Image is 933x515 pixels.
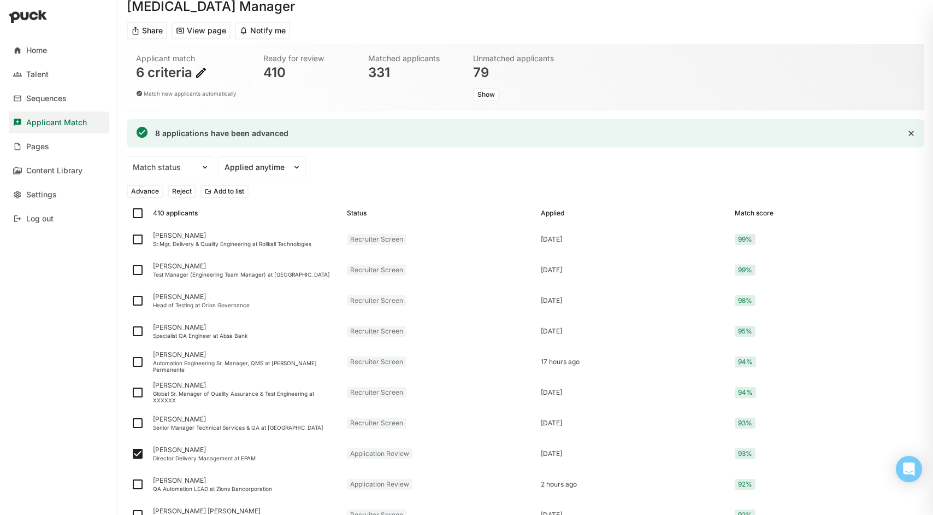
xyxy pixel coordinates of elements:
[735,448,755,459] div: 93%
[153,507,338,515] div: [PERSON_NAME] [PERSON_NAME]
[153,415,338,423] div: [PERSON_NAME]
[541,358,726,366] div: 17 hours ago
[9,136,109,157] a: Pages
[347,326,406,337] div: Recruiter Screen
[263,53,353,64] div: Ready for review
[172,22,231,39] button: View page
[541,297,726,305] div: [DATE]
[26,118,87,127] div: Applicant Match
[735,356,756,367] div: 94%
[153,424,338,431] div: Senior Manager Technical Services & QA at [GEOGRAPHIC_DATA]
[26,190,57,200] div: Settings
[735,265,755,276] div: 99%
[153,293,338,301] div: [PERSON_NAME]
[735,479,755,490] div: 92%
[347,265,406,276] div: Recruiter Screen
[9,184,109,206] a: Settings
[541,266,726,274] div: [DATE]
[26,94,67,103] div: Sequences
[153,332,338,339] div: Specialist QA Engineer at Absa Bank
[9,39,109,61] a: Home
[153,302,338,308] div: Head of Testing at Orion Governance
[153,241,338,247] div: Sr.Mgr, Delivery & Quality Engineering at Rollkall Technologies
[26,214,54,224] div: Log out
[9,112,109,133] a: Applicant Match
[168,185,196,198] button: Reject
[347,295,406,306] div: Recruiter Screen
[153,477,338,484] div: [PERSON_NAME]
[9,160,109,182] a: Content Library
[9,87,109,109] a: Sequences
[153,360,338,373] div: Automation Engineering Sr. Manager, QMS at [PERSON_NAME] Permanente
[263,66,353,79] div: 410
[735,209,773,217] div: Match score
[541,481,726,488] div: 2 hours ago
[541,327,726,335] div: [DATE]
[541,236,726,243] div: [DATE]
[368,66,458,79] div: 331
[26,46,47,55] div: Home
[735,418,755,429] div: 93%
[541,450,726,458] div: [DATE]
[9,63,109,85] a: Talent
[153,485,338,492] div: QA Automation LEAD at Zions Bancorporation
[473,53,563,64] div: Unmatched applicants
[26,142,49,151] div: Pages
[136,53,237,64] div: Applicant match
[155,128,288,139] div: 8 applications have been advanced
[896,456,922,482] div: Open Intercom Messenger
[735,234,755,245] div: 99%
[153,324,338,331] div: [PERSON_NAME]
[153,455,338,461] div: Director Delivery Management at EPAM
[347,234,406,245] div: Recruiter Screen
[541,209,564,217] div: Applied
[26,166,82,175] div: Content Library
[347,448,412,459] div: Application Review
[735,387,756,398] div: 94%
[153,382,338,389] div: [PERSON_NAME]
[127,185,163,198] button: Advance
[136,88,237,99] div: Match new applicants automatically
[153,271,338,278] div: Test Manager (Engineering Team Manager) at [GEOGRAPHIC_DATA]
[235,22,290,39] button: Notify me
[153,446,338,454] div: [PERSON_NAME]
[153,262,338,270] div: [PERSON_NAME]
[200,185,249,198] button: Add to list
[26,70,49,79] div: Talent
[347,418,406,429] div: Recruiter Screen
[473,66,563,79] div: 79
[136,66,237,79] div: 6 criteria
[368,53,458,64] div: Matched applicants
[153,209,198,217] div: 410 applicants
[153,232,338,239] div: [PERSON_NAME]
[541,389,726,396] div: [DATE]
[735,326,755,337] div: 95%
[127,22,167,39] button: Share
[347,479,412,490] div: Application Review
[347,387,406,398] div: Recruiter Screen
[153,351,338,359] div: [PERSON_NAME]
[735,295,755,306] div: 98%
[473,88,499,101] button: Show
[541,419,726,427] div: [DATE]
[347,356,406,367] div: Recruiter Screen
[347,209,367,217] div: Status
[153,390,338,403] div: Global Sr. Manager of Quality Assurance & Test Engineering at XXXXXX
